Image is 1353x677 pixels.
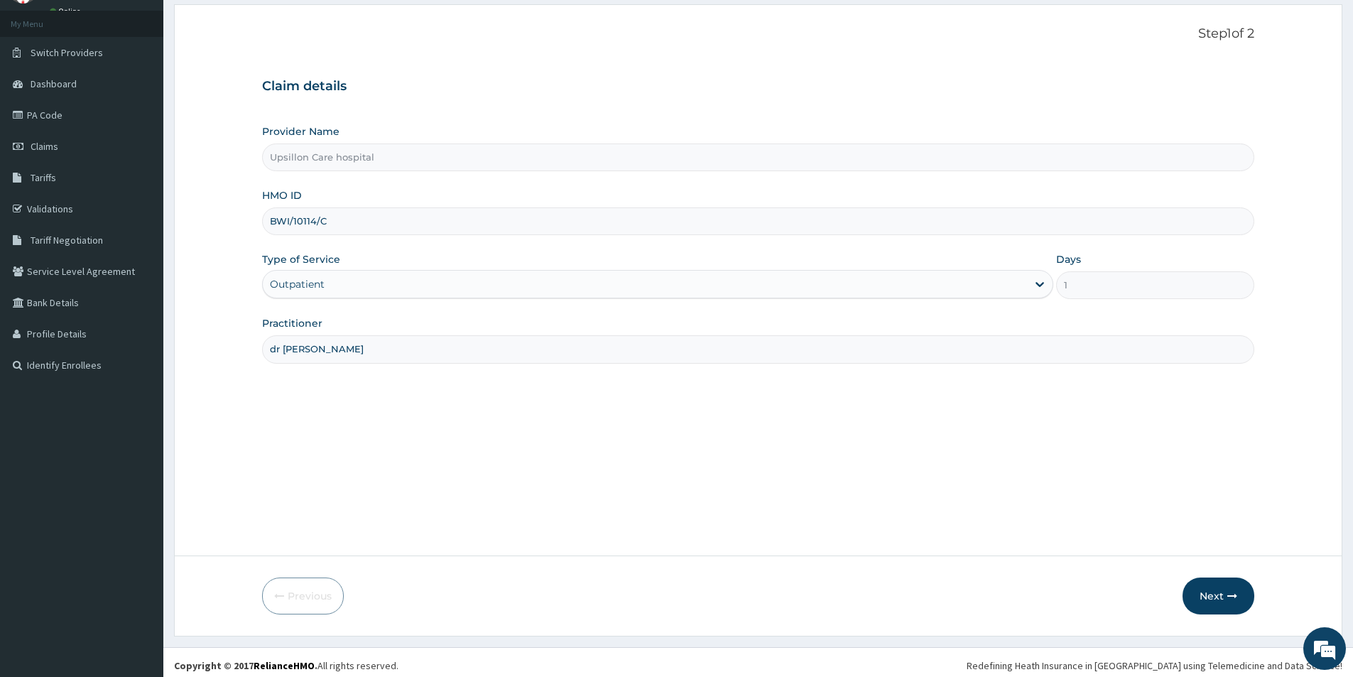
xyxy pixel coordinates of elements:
[31,77,77,90] span: Dashboard
[967,659,1342,673] div: Redefining Heath Insurance in [GEOGRAPHIC_DATA] using Telemedicine and Data Science!
[262,188,302,202] label: HMO ID
[1183,578,1254,614] button: Next
[262,79,1254,94] h3: Claim details
[262,207,1254,235] input: Enter HMO ID
[50,6,84,16] a: Online
[262,124,339,139] label: Provider Name
[262,26,1254,42] p: Step 1 of 2
[262,335,1254,363] input: Enter Name
[31,234,103,247] span: Tariff Negotiation
[270,277,325,291] div: Outpatient
[262,316,322,330] label: Practitioner
[262,252,340,266] label: Type of Service
[262,578,344,614] button: Previous
[254,659,315,672] a: RelianceHMO
[1056,252,1081,266] label: Days
[31,140,58,153] span: Claims
[31,171,56,184] span: Tariffs
[31,46,103,59] span: Switch Providers
[174,659,317,672] strong: Copyright © 2017 .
